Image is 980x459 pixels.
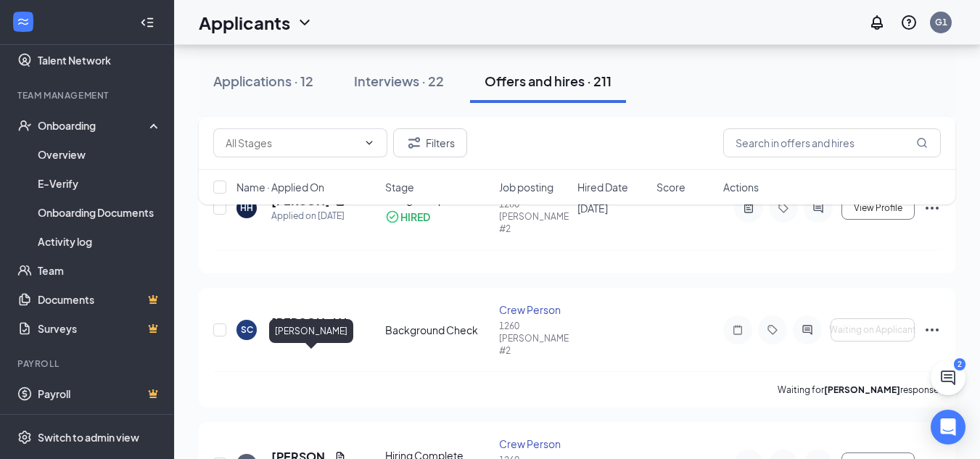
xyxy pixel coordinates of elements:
[385,323,490,337] div: Background Check
[226,135,358,151] input: All Stages
[485,72,612,90] div: Offers and hires · 211
[499,320,569,357] div: 1260 [PERSON_NAME] #2
[577,180,628,194] span: Hired Date
[38,256,162,285] a: Team
[140,15,155,30] svg: Collapse
[213,72,313,90] div: Applications · 12
[199,10,290,35] h1: Applicants
[799,324,816,336] svg: ActiveChat
[17,430,32,444] svg: Settings
[923,321,941,339] svg: Ellipses
[723,180,759,194] span: Actions
[38,118,149,133] div: Onboarding
[38,169,162,198] a: E-Verify
[729,324,746,336] svg: Note
[38,198,162,227] a: Onboarding Documents
[829,325,916,335] span: Waiting on Applicant
[296,14,313,31] svg: ChevronDown
[241,323,253,336] div: SC
[900,14,918,31] svg: QuestionInfo
[38,379,162,408] a: PayrollCrown
[236,180,324,194] span: Name · Applied On
[935,16,947,28] div: G1
[38,227,162,256] a: Activity log
[656,180,685,194] span: Score
[385,180,414,194] span: Stage
[38,314,162,343] a: SurveysCrown
[931,360,965,395] button: ChatActive
[499,302,569,317] div: Crew Person
[831,318,915,342] button: Waiting on Applicant
[17,89,159,102] div: Team Management
[269,319,353,343] div: [PERSON_NAME]
[939,369,957,386] svg: ChatActive
[499,180,553,194] span: Job posting
[38,430,139,444] div: Switch to admin view
[17,118,32,133] svg: UserCheck
[868,14,886,31] svg: Notifications
[824,384,900,395] b: [PERSON_NAME]
[931,410,965,444] div: Open Intercom Messenger
[38,46,162,75] a: Talent Network
[764,324,781,336] svg: Tag
[363,137,375,149] svg: ChevronDown
[778,384,941,396] p: Waiting for response.
[17,357,159,370] div: Payroll
[499,437,569,451] div: Crew Person
[723,128,941,157] input: Search in offers and hires
[916,137,928,149] svg: MagnifyingGlass
[38,285,162,314] a: DocumentsCrown
[954,358,965,371] div: 2
[271,315,346,331] h5: [PERSON_NAME]
[38,140,162,169] a: Overview
[16,15,30,29] svg: WorkstreamLogo
[405,134,423,152] svg: Filter
[354,72,444,90] div: Interviews · 22
[393,128,467,157] button: Filter Filters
